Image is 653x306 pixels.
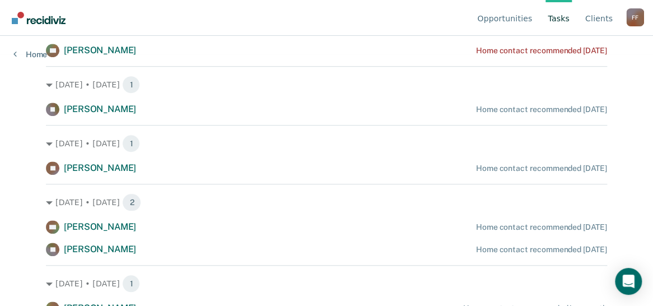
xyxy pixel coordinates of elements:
div: [DATE] • [DATE] 2 [46,193,607,211]
span: [PERSON_NAME] [64,221,136,232]
span: [PERSON_NAME] [64,244,136,254]
div: Open Intercom Messenger [615,268,642,295]
span: 2 [122,193,141,211]
div: [DATE] • [DATE] 1 [46,135,607,152]
div: Home contact recommended [DATE] [476,245,607,254]
span: [PERSON_NAME] [64,104,136,114]
div: Home contact recommended [DATE] [476,46,607,55]
span: 1 [122,275,140,293]
a: Home [13,49,47,59]
button: Profile dropdown button [626,8,644,26]
img: Recidiviz [12,12,66,24]
div: Home contact recommended [DATE] [476,164,607,173]
div: [DATE] • [DATE] 1 [46,275,607,293]
div: Home contact recommended [DATE] [476,222,607,232]
span: [PERSON_NAME] [64,163,136,173]
span: 1 [122,76,140,94]
div: Home contact recommended [DATE] [476,105,607,114]
span: 1 [122,135,140,152]
span: [PERSON_NAME] [64,45,136,55]
div: [DATE] • [DATE] 1 [46,76,607,94]
div: F F [626,8,644,26]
